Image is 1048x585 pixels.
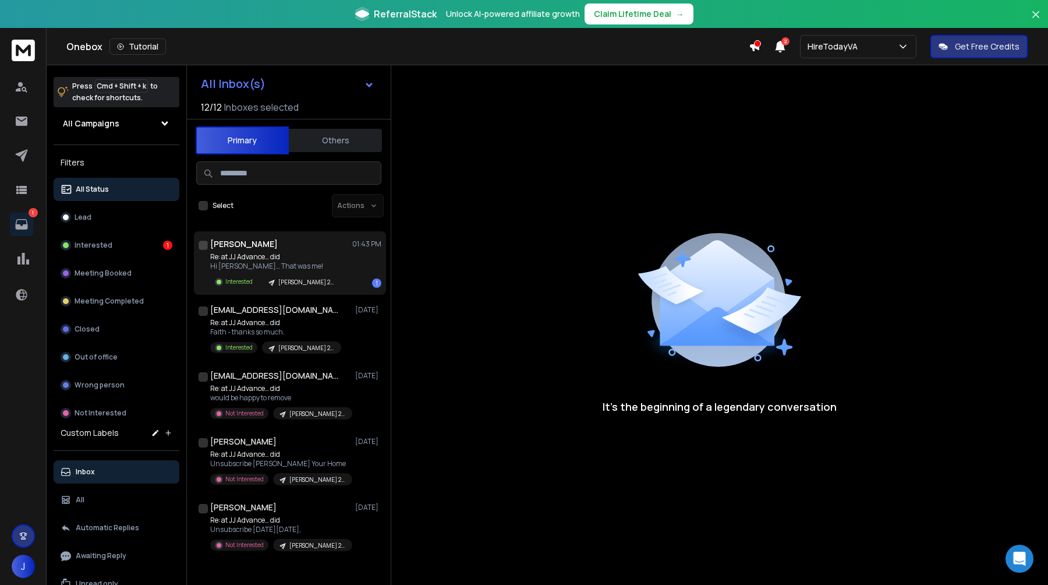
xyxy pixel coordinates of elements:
button: J [12,555,35,578]
p: Not Interested [225,409,264,418]
h1: [EMAIL_ADDRESS][DOMAIN_NAME] [210,304,338,316]
button: Get Free Credits [930,35,1028,58]
p: Unsubscribe [DATE][DATE], [210,525,350,534]
p: Not Interested [225,475,264,484]
p: Get Free Credits [955,41,1019,52]
button: Primary [196,126,289,154]
p: Interested [225,277,253,286]
p: [PERSON_NAME] 2025 Followup [278,278,334,287]
button: All Status [54,178,179,201]
p: Re: at JJ Advance… did [210,516,350,525]
button: Wrong person [54,373,179,397]
p: [DATE] [355,305,381,315]
button: Meeting Completed [54,290,179,313]
label: Select [213,201,233,210]
span: Cmd + Shift + k [95,79,148,93]
button: Close banner [1028,7,1043,35]
div: 1 [372,279,381,288]
button: Others [289,128,382,153]
p: Press to check for shortcuts. [72,80,158,104]
button: All Inbox(s) [192,72,384,96]
p: Meeting Booked [75,269,132,278]
p: Not Interested [75,408,126,418]
p: Re: at JJ Advance… did [210,318,341,327]
span: 2 [781,37,789,45]
h1: All Campaigns [63,118,119,129]
p: Out of office [75,353,118,362]
p: Automatic Replies [76,523,139,533]
p: [PERSON_NAME] 2025 Followup [289,475,345,484]
p: Meeting Completed [75,297,144,306]
button: Interested1 [54,234,179,257]
h3: Filters [54,154,179,171]
p: [PERSON_NAME] 2025 Followup [289,541,345,550]
p: [PERSON_NAME] 2025 Followup [289,410,345,418]
p: would be happy to remove [210,393,350,403]
p: All Status [76,185,109,194]
p: Re: at JJ Advance… did [210,252,341,262]
p: Lead [75,213,91,222]
p: Inbox [76,467,95,477]
p: [DATE] [355,503,381,512]
button: Awaiting Reply [54,544,179,568]
p: 1 [29,208,38,217]
p: Hi [PERSON_NAME]… That was me! [210,262,341,271]
p: HireTodayVA [808,41,862,52]
p: 01:43 PM [352,239,381,249]
h3: Inboxes selected [224,100,299,114]
p: Unlock AI-powered affiliate growth [446,8,580,20]
p: Closed [75,325,100,334]
p: [DATE] [355,371,381,380]
p: Interested [225,343,253,352]
span: → [676,8,684,20]
button: Not Interested [54,401,179,425]
span: ReferralStack [374,7,437,21]
h1: [EMAIL_ADDRESS][DOMAIN_NAME] [210,370,338,382]
p: Unsubscribe [PERSON_NAME] Your Home [210,459,350,468]
p: Not Interested [225,541,264,549]
button: Automatic Replies [54,516,179,540]
a: 1 [10,213,33,236]
p: Re: at JJ Advance… did [210,384,350,393]
p: Interested [75,241,112,250]
p: All [76,495,84,505]
p: Wrong person [75,380,125,390]
button: Out of office [54,346,179,369]
div: 1 [163,241,172,250]
h1: [PERSON_NAME] [210,238,278,250]
p: [PERSON_NAME] 2025 Followup [278,344,334,353]
h3: Custom Labels [61,427,119,439]
button: All [54,488,179,512]
button: All Campaigns [54,112,179,135]
button: Meeting Booked [54,262,179,285]
button: Lead [54,206,179,229]
h1: All Inbox(s) [201,78,265,90]
p: Faith - thanks so much. [210,327,341,337]
button: Inbox [54,460,179,484]
div: Onebox [66,38,749,55]
p: Awaiting Reply [76,551,126,561]
p: [DATE] [355,437,381,446]
span: 12 / 12 [201,100,222,114]
h1: [PERSON_NAME] [210,436,277,447]
button: Closed [54,318,179,341]
p: It’s the beginning of a legendary conversation [603,399,837,415]
h1: [PERSON_NAME] [210,502,277,513]
div: Open Intercom Messenger [1005,545,1033,573]
p: Re: at JJ Advance… did [210,450,350,459]
button: Tutorial [109,38,166,55]
button: Claim Lifetime Deal→ [585,3,693,24]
